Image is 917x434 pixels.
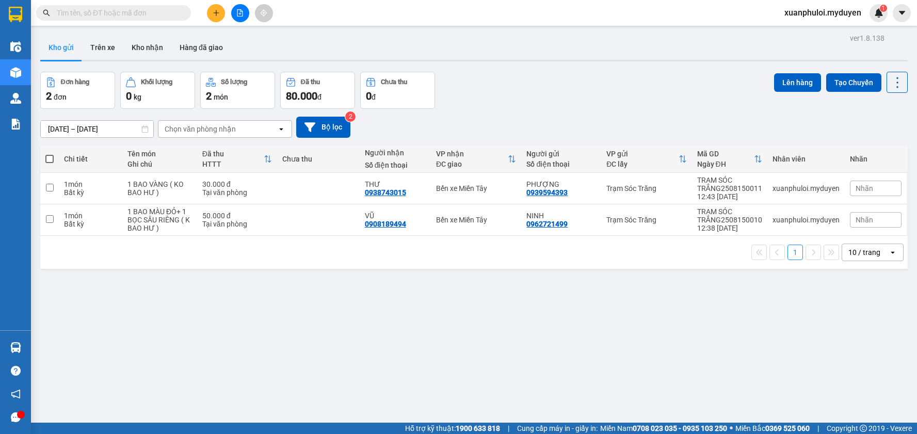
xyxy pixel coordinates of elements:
[601,146,691,173] th: Toggle SortBy
[365,149,426,157] div: Người nhận
[848,247,880,258] div: 10 / trang
[120,72,195,109] button: Khối lượng0kg
[9,7,22,22] img: logo-vxr
[526,220,568,228] div: 0962721499
[57,7,179,19] input: Tìm tên, số ĐT hoặc mã đơn
[123,35,171,60] button: Kho nhận
[296,117,350,138] button: Bộ lọc
[345,111,356,122] sup: 2
[213,9,220,17] span: plus
[526,188,568,197] div: 0939594393
[40,72,115,109] button: Đơn hàng2đơn
[231,4,249,22] button: file-add
[207,4,225,22] button: plus
[697,176,762,192] div: TRẠM SÓC TRĂNG2508150011
[856,216,873,224] span: Nhãn
[776,6,870,19] span: xuanphuloi.myduyen
[606,216,686,224] div: Trạm Sóc Trăng
[456,424,500,432] strong: 1900 633 818
[850,155,902,163] div: Nhãn
[236,9,244,17] span: file-add
[880,5,887,12] sup: 1
[64,180,117,188] div: 1 món
[517,423,598,434] span: Cung cấp máy in - giấy in:
[10,119,21,130] img: solution-icon
[202,160,264,168] div: HTTT
[365,188,406,197] div: 0938743015
[134,93,141,101] span: kg
[773,184,840,192] div: xuanphuloi.myduyen
[606,160,678,168] div: ĐC lấy
[165,124,236,134] div: Chọn văn phòng nhận
[773,216,840,224] div: xuanphuloi.myduyen
[127,160,192,168] div: Ghi chú
[54,93,67,101] span: đơn
[874,8,883,18] img: icon-new-feature
[11,366,21,376] span: question-circle
[127,207,192,232] div: 1 BAO MÀU ĐỎ+ 1 BỌC SẦU RIÊNG ( K BAO HƯ )
[10,41,21,52] img: warehouse-icon
[171,35,231,60] button: Hàng đã giao
[317,93,321,101] span: đ
[826,73,881,92] button: Tạo Chuyến
[365,220,406,228] div: 0908189494
[255,4,273,22] button: aim
[508,423,509,434] span: |
[730,426,733,430] span: ⚪️
[436,184,516,192] div: Bến xe Miền Tây
[773,155,840,163] div: Nhân viên
[202,150,264,158] div: Đã thu
[526,160,596,168] div: Số điện thoại
[126,90,132,102] span: 0
[860,425,867,432] span: copyright
[526,180,596,188] div: PHƯỢNG
[10,67,21,78] img: warehouse-icon
[360,72,435,109] button: Chưa thu0đ
[202,188,272,197] div: Tại văn phòng
[856,184,873,192] span: Nhãn
[633,424,727,432] strong: 0708 023 035 - 0935 103 250
[381,78,407,86] div: Chưa thu
[893,4,911,22] button: caret-down
[277,125,285,133] svg: open
[405,423,500,434] span: Hỗ trợ kỹ thuật:
[127,180,192,197] div: 1 BAO VÀNG ( KO BAO HƯ )
[365,180,426,188] div: THƯ
[64,188,117,197] div: Bất kỳ
[881,5,885,12] span: 1
[436,216,516,224] div: Bến xe Miền Tây
[82,35,123,60] button: Trên xe
[697,160,754,168] div: Ngày ĐH
[436,160,508,168] div: ĐC giao
[366,90,372,102] span: 0
[606,184,686,192] div: Trạm Sóc Trăng
[697,224,762,232] div: 12:38 [DATE]
[11,412,21,422] span: message
[817,423,819,434] span: |
[431,146,521,173] th: Toggle SortBy
[40,35,82,60] button: Kho gửi
[202,220,272,228] div: Tại văn phòng
[260,9,267,17] span: aim
[787,245,803,260] button: 1
[10,342,21,353] img: warehouse-icon
[850,33,884,44] div: ver 1.8.138
[774,73,821,92] button: Lên hàng
[526,150,596,158] div: Người gửi
[206,90,212,102] span: 2
[64,155,117,163] div: Chi tiết
[214,93,228,101] span: món
[197,146,277,173] th: Toggle SortBy
[64,220,117,228] div: Bất kỳ
[127,150,192,158] div: Tên món
[202,212,272,220] div: 50.000 đ
[889,248,897,256] svg: open
[43,9,50,17] span: search
[64,212,117,220] div: 1 món
[735,423,810,434] span: Miền Bắc
[697,207,762,224] div: TRẠM SÓC TRĂNG2508150010
[286,90,317,102] span: 80.000
[141,78,172,86] div: Khối lượng
[61,78,89,86] div: Đơn hàng
[697,192,762,201] div: 12:43 [DATE]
